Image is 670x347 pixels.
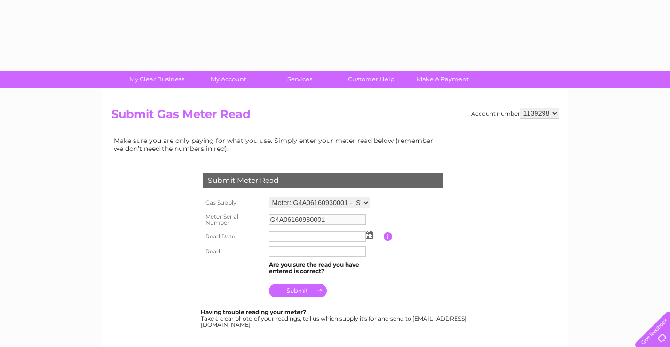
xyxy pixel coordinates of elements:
[111,134,441,154] td: Make sure you are only paying for what you use. Simply enter your meter read below (remember we d...
[201,195,267,211] th: Gas Supply
[332,71,410,88] a: Customer Help
[201,211,267,229] th: Meter Serial Number
[111,108,559,126] h2: Submit Gas Meter Read
[189,71,267,88] a: My Account
[118,71,196,88] a: My Clear Business
[471,108,559,119] div: Account number
[201,309,468,328] div: Take a clear photo of your readings, tell us which supply it's for and send to [EMAIL_ADDRESS][DO...
[384,232,393,241] input: Information
[201,308,306,315] b: Having trouble reading your meter?
[366,231,373,239] img: ...
[269,284,327,297] input: Submit
[203,173,443,188] div: Submit Meter Read
[201,244,267,259] th: Read
[404,71,481,88] a: Make A Payment
[267,259,384,277] td: Are you sure the read you have entered is correct?
[261,71,339,88] a: Services
[201,229,267,244] th: Read Date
